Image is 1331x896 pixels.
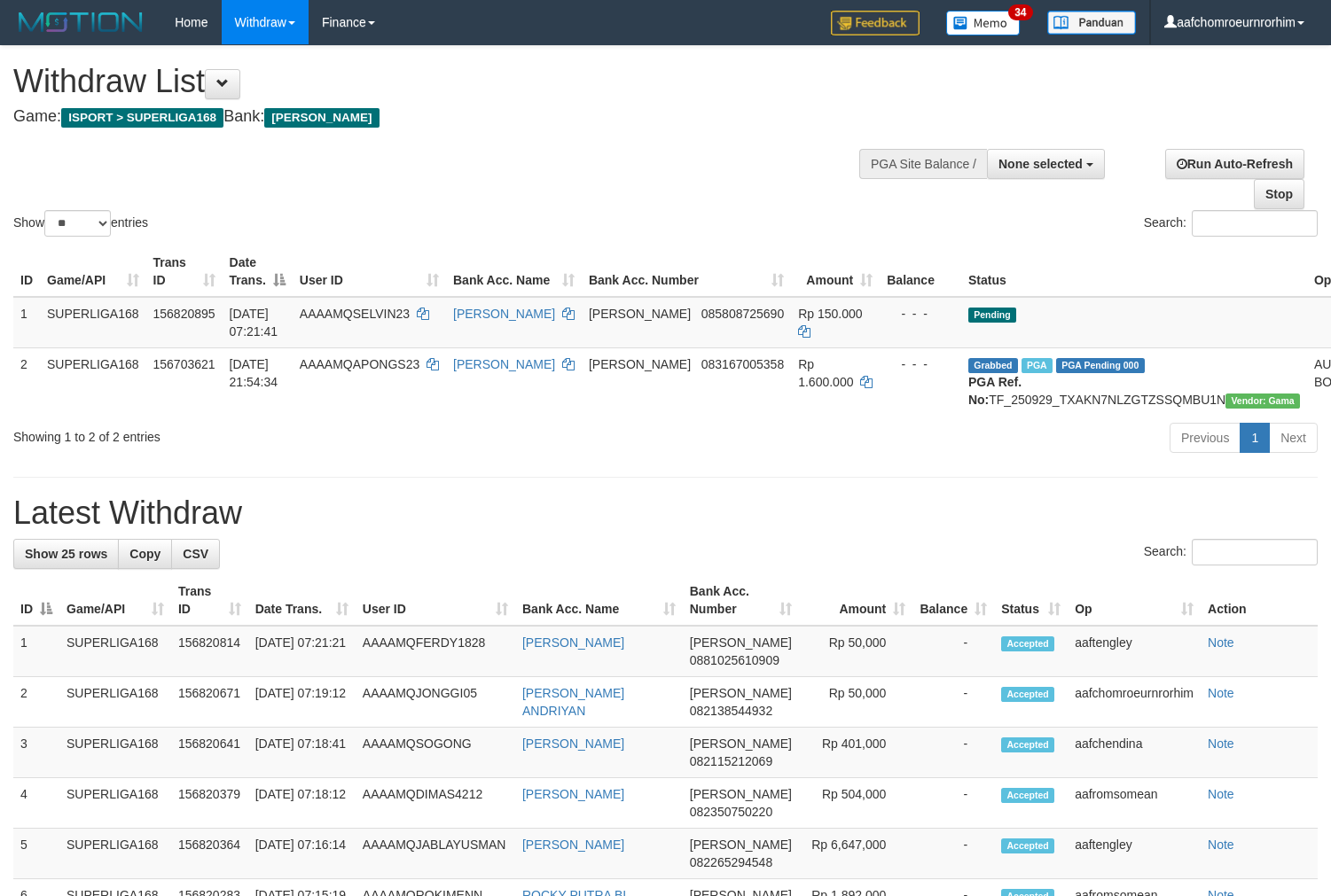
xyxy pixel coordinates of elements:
[701,307,784,321] span: Copy 085808725690 to clipboard
[690,787,792,801] span: [PERSON_NAME]
[13,297,40,348] td: 1
[248,626,356,677] td: [DATE] 07:21:21
[1208,787,1234,801] a: Note
[798,307,862,321] span: Rp 150.000
[1254,179,1304,209] a: Stop
[1208,838,1234,852] a: Note
[1008,4,1032,20] span: 34
[690,736,792,751] span: [PERSON_NAME]
[13,246,40,297] th: ID
[453,307,555,321] a: [PERSON_NAME]
[356,575,515,626] th: User ID: activate to sort column ascending
[1056,358,1145,373] span: PGA Pending
[264,108,379,128] span: [PERSON_NAME]
[171,728,248,778] td: 156820641
[13,421,541,446] div: Showing 1 to 2 of 2 entries
[300,357,419,371] span: AAAAMQAPONGS23
[356,778,515,829] td: AAAAMQDIMAS4212
[1001,788,1054,803] span: Accepted
[887,305,954,323] div: - - -
[1208,736,1234,751] a: Note
[690,805,772,819] span: Copy 082350750220 to clipboard
[799,575,912,626] th: Amount: activate to sort column ascending
[515,575,683,626] th: Bank Acc. Name: activate to sort column ascending
[13,677,59,728] td: 2
[961,347,1307,416] td: TF_250929_TXAKN7NLZGTZSSQMBU1N
[1240,423,1270,453] a: 1
[59,778,171,829] td: SUPERLIGA168
[968,308,1016,323] span: Pending
[968,375,1022,407] b: PGA Ref. No:
[690,838,792,852] span: [PERSON_NAME]
[248,575,356,626] th: Date Trans.: activate to sort column ascending
[40,297,146,348] td: SUPERLIGA168
[1192,210,1318,237] input: Search:
[1001,737,1054,752] span: Accepted
[912,778,994,829] td: -
[59,575,171,626] th: Game/API: activate to sort column ascending
[171,539,220,569] a: CSV
[59,728,171,778] td: SUPERLIGA168
[248,829,356,879] td: [DATE] 07:16:14
[690,686,792,700] span: [PERSON_NAME]
[912,728,994,778] td: -
[998,157,1083,171] span: None selected
[13,728,59,778] td: 3
[13,778,59,829] td: 4
[799,677,912,728] td: Rp 50,000
[798,357,853,389] span: Rp 1.600.000
[799,728,912,778] td: Rp 401,000
[146,246,223,297] th: Trans ID: activate to sort column ascending
[522,686,624,718] a: [PERSON_NAME] ANDRIYAN
[522,736,624,751] a: [PERSON_NAME]
[230,357,278,389] span: [DATE] 21:54:34
[171,677,248,728] td: 156820671
[40,246,146,297] th: Game/API: activate to sort column ascending
[1208,635,1234,650] a: Note
[129,547,161,561] span: Copy
[13,626,59,677] td: 1
[59,677,171,728] td: SUPERLIGA168
[690,704,772,718] span: Copy 082138544932 to clipboard
[791,246,880,297] th: Amount: activate to sort column ascending
[1208,686,1234,700] a: Note
[987,149,1105,179] button: None selected
[356,829,515,879] td: AAAAMQJABLAYUSMAN
[13,9,148,35] img: MOTION_logo.png
[831,11,920,35] img: Feedback.jpg
[690,653,779,667] span: Copy 0881025610909 to clipboard
[13,539,119,569] a: Show 25 rows
[1269,423,1318,453] a: Next
[40,347,146,416] td: SUPERLIGA168
[356,677,515,728] td: AAAAMQJONGGI05
[582,246,791,297] th: Bank Acc. Number: activate to sort column ascending
[13,64,870,99] h1: Withdraw List
[683,575,799,626] th: Bank Acc. Number: activate to sort column ascending
[912,677,994,728] td: -
[61,108,223,128] span: ISPORT > SUPERLIGA168
[1068,575,1201,626] th: Op: activate to sort column ascending
[25,547,107,561] span: Show 25 rows
[153,307,215,321] span: 156820895
[1068,829,1201,879] td: aaftengley
[13,347,40,416] td: 2
[293,246,446,297] th: User ID: activate to sort column ascending
[1165,149,1304,179] a: Run Auto-Refresh
[118,539,172,569] a: Copy
[44,210,111,237] select: Showentries
[13,495,1318,531] h1: Latest Withdraw
[1068,728,1201,778] td: aafchendina
[13,210,148,237] label: Show entries
[183,547,208,561] span: CSV
[1068,626,1201,677] td: aaftengley
[994,575,1068,626] th: Status: activate to sort column ascending
[880,246,961,297] th: Balance
[1068,677,1201,728] td: aafchomroeurnrorhim
[522,838,624,852] a: [PERSON_NAME]
[171,575,248,626] th: Trans ID: activate to sort column ascending
[1068,778,1201,829] td: aafromsomean
[799,626,912,677] td: Rp 50,000
[1144,210,1318,237] label: Search:
[690,855,772,869] span: Copy 082265294548 to clipboard
[701,357,784,371] span: Copy 083167005358 to clipboard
